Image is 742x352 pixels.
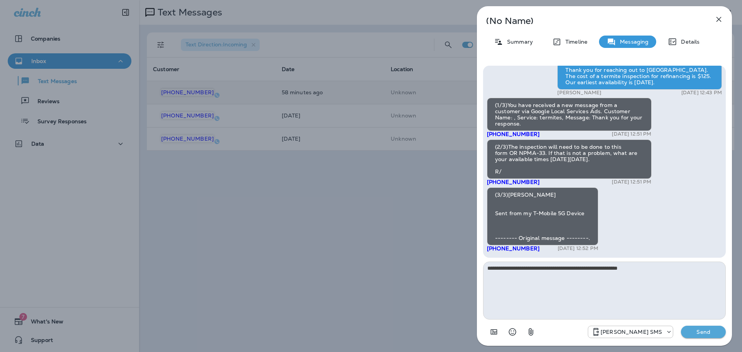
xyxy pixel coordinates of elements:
[681,90,722,96] p: [DATE] 12:43 PM
[487,98,652,131] div: (1/3)You have received a new message from a customer via Google Local Services Ads. Customer Name...
[601,329,662,335] p: [PERSON_NAME] SMS
[487,187,598,245] div: (3/3)[PERSON_NAME] Sent from my T-Mobile 5G Device -------- Original message --------.
[681,326,726,338] button: Send
[562,39,587,45] p: Timeline
[677,39,699,45] p: Details
[487,139,652,179] div: (2/3)The inspection will need to be done to this form OR NPMA-33. If that is not a problem, what ...
[612,179,651,185] p: [DATE] 12:51 PM
[505,324,520,340] button: Select an emoji
[486,324,502,340] button: Add in a premade template
[616,39,648,45] p: Messaging
[557,63,722,90] div: Thank you for reaching out to [GEOGRAPHIC_DATA]. The cost of a termite inspection for refinancing...
[487,179,539,185] span: [PHONE_NUMBER]
[588,327,673,337] div: +1 (757) 760-3335
[687,328,720,335] p: Send
[612,131,651,137] p: [DATE] 12:51 PM
[503,39,533,45] p: Summary
[487,131,539,138] span: [PHONE_NUMBER]
[557,90,601,96] p: [PERSON_NAME]
[487,245,539,252] span: [PHONE_NUMBER]
[486,18,697,24] p: (No Name)
[558,245,598,252] p: [DATE] 12:52 PM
